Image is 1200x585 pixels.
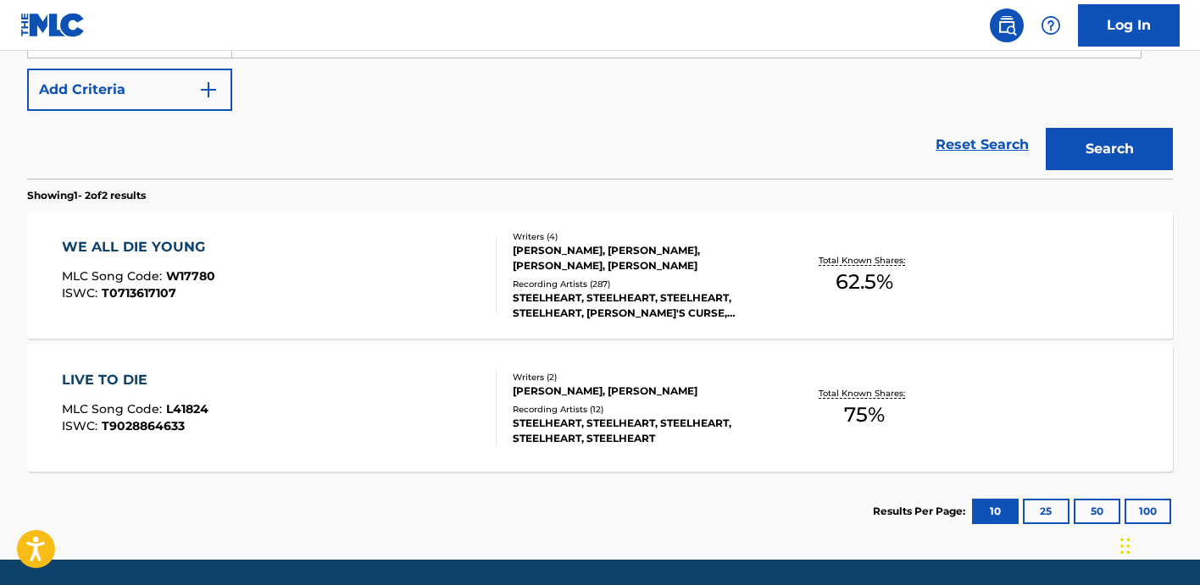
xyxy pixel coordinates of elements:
[836,267,893,297] span: 62.5 %
[819,387,909,400] p: Total Known Shares:
[198,80,219,100] img: 9d2ae6d4665cec9f34b9.svg
[1125,499,1171,524] button: 100
[1074,499,1120,524] button: 50
[513,278,769,290] div: Recording Artists ( 287 )
[819,254,909,267] p: Total Known Shares:
[513,403,769,416] div: Recording Artists ( 12 )
[27,69,232,111] button: Add Criteria
[1034,8,1068,42] div: Help
[1046,128,1173,170] button: Search
[1078,4,1180,47] a: Log In
[27,212,1173,339] a: WE ALL DIE YOUNGMLC Song Code:W17780ISWC:T0713617107Writers (4)[PERSON_NAME], [PERSON_NAME], [PER...
[102,285,176,301] span: T0713617107
[927,126,1037,163] a: Reset Search
[513,243,769,273] div: [PERSON_NAME], [PERSON_NAME], [PERSON_NAME], [PERSON_NAME]
[513,416,769,446] div: STEELHEART, STEELHEART, STEELHEART, STEELHEART, STEELHEART
[20,13,86,37] img: MLC Logo
[62,401,166,417] span: MLC Song Code :
[513,371,769,384] div: Writers ( 2 )
[27,345,1173,472] a: LIVE TO DIEMLC Song Code:L41824ISWC:T9028864633Writers (2)[PERSON_NAME], [PERSON_NAME]Recording A...
[513,384,769,399] div: [PERSON_NAME], [PERSON_NAME]
[62,370,208,390] div: LIVE TO DIE
[513,230,769,243] div: Writers ( 4 )
[873,504,969,519] p: Results Per Page:
[62,268,166,284] span: MLC Song Code :
[166,268,215,284] span: W17780
[990,8,1024,42] a: Public Search
[844,400,885,430] span: 75 %
[513,290,769,321] div: STEELHEART, STEELHEART, STEELHEART, STEELHEART, [PERSON_NAME]'S CURSE, [PERSON_NAME], [PERSON_NAME]
[102,418,185,433] span: T9028864633
[62,418,102,433] span: ISWC :
[1041,15,1061,36] img: help
[27,188,146,203] p: Showing 1 - 2 of 2 results
[166,401,208,417] span: L41824
[1120,521,1131,571] div: Drag
[62,285,102,301] span: ISWC :
[1115,504,1200,585] iframe: Chat Widget
[997,15,1017,36] img: search
[62,237,215,257] div: WE ALL DIE YOUNG
[1023,499,1069,524] button: 25
[972,499,1019,524] button: 10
